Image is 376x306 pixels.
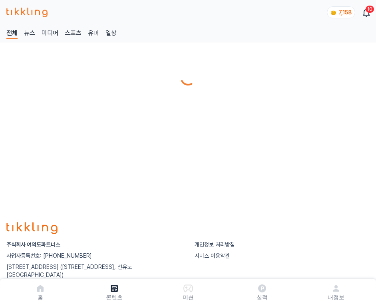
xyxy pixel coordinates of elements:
a: 서비스 이용약관 [195,252,230,259]
a: 스포츠 [65,28,82,39]
a: 일상 [105,28,117,39]
span: 7,158 [338,9,352,16]
a: 개인정보 처리방침 [195,241,235,248]
a: 뉴스 [24,28,35,39]
p: 사업자등록번호: [PHONE_NUMBER] [6,252,182,260]
p: 실적 [257,293,268,301]
p: 미션 [183,293,194,301]
p: 콘텐츠 [106,293,123,301]
a: 미디어 [42,28,58,39]
a: 실적 [225,282,299,303]
a: 홈 [3,282,77,303]
div: 10 [366,6,374,13]
img: logo [6,222,58,234]
a: 유머 [88,28,99,39]
img: 미션 [183,284,193,293]
button: 미션 [151,282,225,303]
p: 내정보 [328,293,344,301]
img: 티끌링 [6,8,48,17]
a: 10 [363,8,370,17]
a: 전체 [6,28,18,39]
a: 내정보 [299,282,373,303]
p: 주식회사 여의도파트너스 [6,240,182,248]
img: coin [330,10,337,16]
a: coin 7,158 [327,6,354,18]
a: 콘텐츠 [77,282,151,303]
p: [STREET_ADDRESS] ([STREET_ADDRESS], 선유도 [GEOGRAPHIC_DATA]) [6,263,182,279]
p: 홈 [38,293,43,301]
